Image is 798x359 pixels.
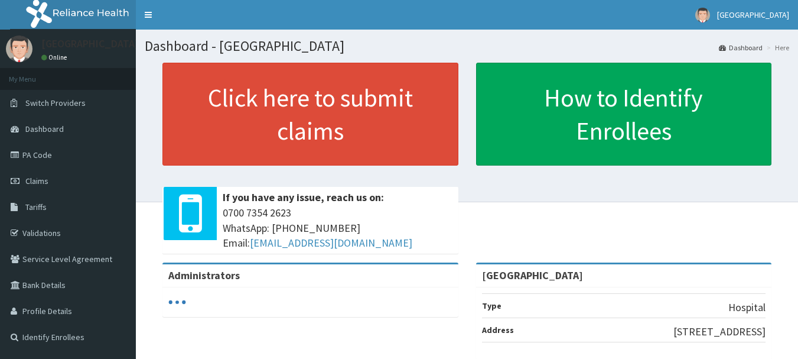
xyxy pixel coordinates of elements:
[25,202,47,212] span: Tariffs
[250,236,412,250] a: [EMAIL_ADDRESS][DOMAIN_NAME]
[223,205,452,251] span: 0700 7354 2623 WhatsApp: [PHONE_NUMBER] Email:
[168,293,186,311] svg: audio-loading
[476,63,772,166] a: How to Identify Enrollees
[25,176,48,186] span: Claims
[41,53,70,62] a: Online
[482,269,583,282] strong: [GEOGRAPHIC_DATA]
[145,38,789,54] h1: Dashboard - [GEOGRAPHIC_DATA]
[168,269,240,282] b: Administrators
[717,9,789,20] span: [GEOGRAPHIC_DATA]
[162,63,458,166] a: Click here to submit claims
[719,43,763,53] a: Dashboard
[25,124,64,134] span: Dashboard
[6,35,32,62] img: User Image
[41,38,139,49] p: [GEOGRAPHIC_DATA]
[728,300,766,315] p: Hospital
[482,300,501,311] b: Type
[764,43,789,53] li: Here
[223,190,384,204] b: If you have any issue, reach us on:
[482,325,514,335] b: Address
[673,324,766,339] p: [STREET_ADDRESS]
[695,8,710,22] img: User Image
[25,98,86,108] span: Switch Providers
